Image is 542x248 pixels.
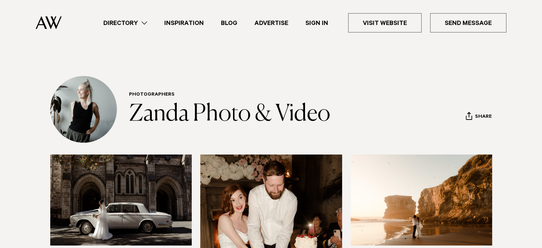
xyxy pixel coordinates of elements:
a: Advertise [246,18,297,28]
a: Sign In [297,18,337,28]
a: Visit Website [348,13,422,32]
a: Send Message [430,13,506,32]
img: Profile Avatar [50,76,117,143]
a: Inspiration [156,18,212,28]
a: Directory [95,18,156,28]
a: Blog [212,18,246,28]
a: Photographers [129,92,175,98]
a: Zanda Photo & Video [129,103,330,126]
img: Auckland Weddings Logo [36,16,62,29]
span: Share [475,114,492,121]
button: Share [465,112,492,122]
